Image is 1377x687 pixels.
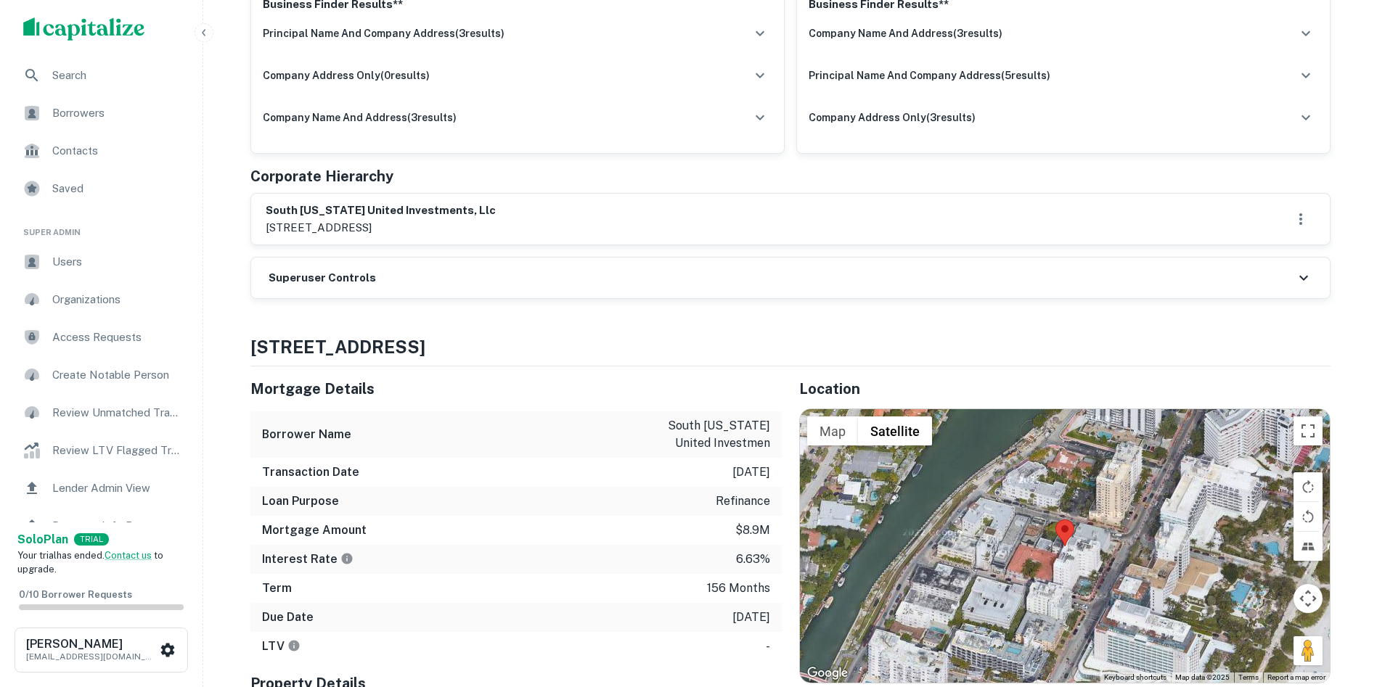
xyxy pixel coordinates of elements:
[263,25,504,41] h6: principal name and company address ( 3 results)
[26,650,157,663] p: [EMAIL_ADDRESS][DOMAIN_NAME]
[15,628,188,672] button: [PERSON_NAME][EMAIL_ADDRESS][DOMAIN_NAME]
[340,552,354,565] svg: The interest rates displayed on the website are for informational purposes only and may be report...
[250,378,782,400] h5: Mortgage Details
[1294,472,1323,501] button: Rotate map clockwise
[52,142,182,160] span: Contacts
[262,580,292,597] h6: Term
[52,291,182,308] span: Organizations
[105,550,152,561] a: Contact us
[23,17,145,41] img: capitalize-logo.png
[804,664,851,683] img: Google
[263,110,457,126] h6: company name and address ( 3 results)
[52,517,182,535] span: Borrower Info Requests
[250,334,1331,360] h4: [STREET_ADDRESS]
[1294,584,1323,613] button: Map camera controls
[262,638,301,655] h6: LTV
[287,639,301,652] svg: LTVs displayed on the website are for informational purposes only and may be reported incorrectly...
[17,550,163,575] span: Your trial has ended. to upgrade.
[12,244,191,279] a: Users
[1294,416,1323,445] button: Toggle fullscreen view
[1294,636,1323,665] button: Drag Pegman onto the map to open Street View
[17,531,68,548] a: SoloPlan
[12,358,191,392] a: Create Notable Person
[809,110,976,126] h6: company address only ( 3 results)
[74,533,109,546] div: TRIAL
[732,464,770,481] p: [DATE]
[640,417,770,452] p: south [US_STATE] united investmen
[1238,673,1259,681] a: Terms (opens in new tab)
[262,426,351,443] h6: Borrower Name
[52,480,182,497] span: Lender Admin View
[52,404,182,421] span: Review Unmatched Transactions
[250,165,393,187] h5: Corporate Hierarchy
[809,67,1050,83] h6: principal name and company address ( 5 results)
[19,589,132,600] span: 0 / 10 Borrower Requests
[12,209,191,244] li: Super Admin
[52,366,182,384] span: Create Notable Person
[52,253,182,271] span: Users
[266,202,496,219] h6: south [US_STATE] united investments, llc
[1175,673,1230,681] span: Map data ©2025
[1294,502,1323,531] button: Rotate map counterclockwise
[1267,673,1325,681] a: Report a map error
[766,638,770,655] p: -
[269,270,376,287] h6: Superuser Controls
[735,522,770,539] p: $8.9m
[736,551,770,568] p: 6.63%
[804,664,851,683] a: Open this area in Google Maps (opens a new window)
[52,442,182,459] span: Review LTV Flagged Transactions
[52,67,182,84] span: Search
[262,464,359,481] h6: Transaction Date
[12,96,191,131] a: Borrowers
[17,532,68,546] strong: Solo Plan
[26,638,157,650] h6: [PERSON_NAME]
[1104,672,1166,683] button: Keyboard shortcuts
[263,67,430,83] h6: company address only ( 0 results)
[1304,571,1377,641] iframe: Chat Widget
[12,133,191,168] a: Contacts
[12,171,191,206] a: Saved
[799,378,1331,400] h5: Location
[12,433,191,468] a: Review LTV Flagged Transactions
[1294,532,1323,561] button: Tilt map
[858,416,932,445] button: Show satellite imagery
[12,58,191,93] a: Search
[266,219,496,236] p: [STREET_ADDRESS]
[52,329,182,346] span: Access Requests
[807,416,858,445] button: Show street map
[262,522,367,539] h6: Mortgage Amount
[716,493,770,510] p: refinance
[12,282,191,317] a: Organizations
[809,25,1002,41] h6: company name and address ( 3 results)
[732,609,770,626] p: [DATE]
[262,551,354,568] h6: Interest Rate
[12,509,191,543] a: Borrower Info Requests
[12,320,191,355] a: Access Requests
[52,104,182,122] span: Borrowers
[262,609,314,626] h6: Due Date
[52,180,182,197] span: Saved
[707,580,770,597] p: 156 months
[262,493,339,510] h6: Loan Purpose
[12,395,191,430] a: Review Unmatched Transactions
[12,471,191,506] a: Lender Admin View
